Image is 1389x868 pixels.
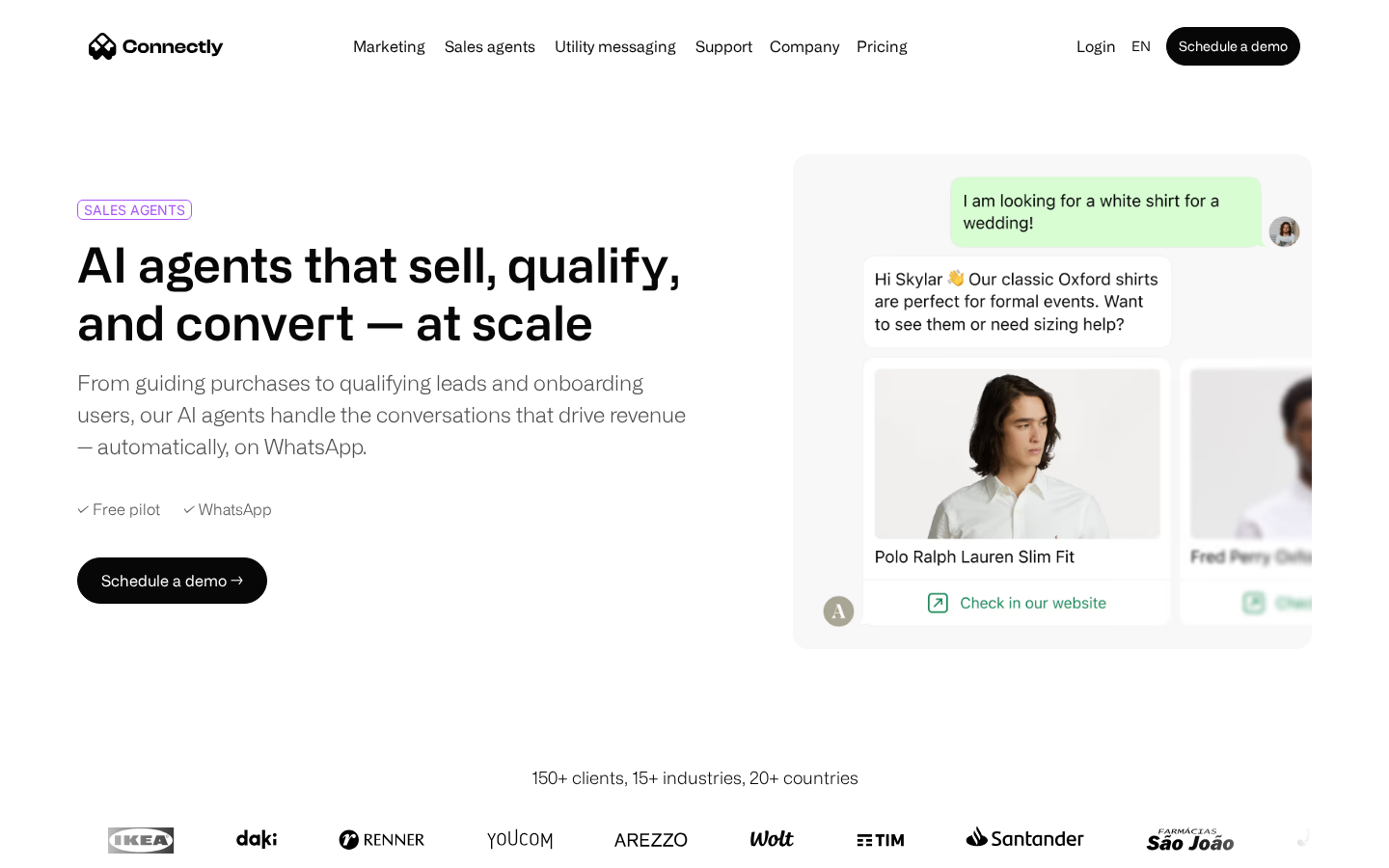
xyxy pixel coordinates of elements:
[437,39,543,54] a: Sales agents
[84,203,185,217] div: SALES AGENTS
[345,39,433,54] a: Marketing
[770,33,839,60] div: Company
[531,765,858,791] div: 150+ clients, 15+ industries, 20+ countries
[1131,33,1151,60] div: en
[849,39,915,54] a: Pricing
[547,39,684,54] a: Utility messaging
[183,501,272,519] div: ✓ WhatsApp
[77,366,687,462] div: From guiding purchases to qualifying leads and onboarding users, our AI agents handle the convers...
[19,832,116,861] aside: Language selected: English
[688,39,760,54] a: Support
[1069,33,1124,60] a: Login
[77,235,687,351] h1: AI agents that sell, qualify, and convert — at scale
[1166,27,1300,66] a: Schedule a demo
[77,501,160,519] div: ✓ Free pilot
[39,834,116,861] ul: Language list
[77,557,267,604] a: Schedule a demo →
